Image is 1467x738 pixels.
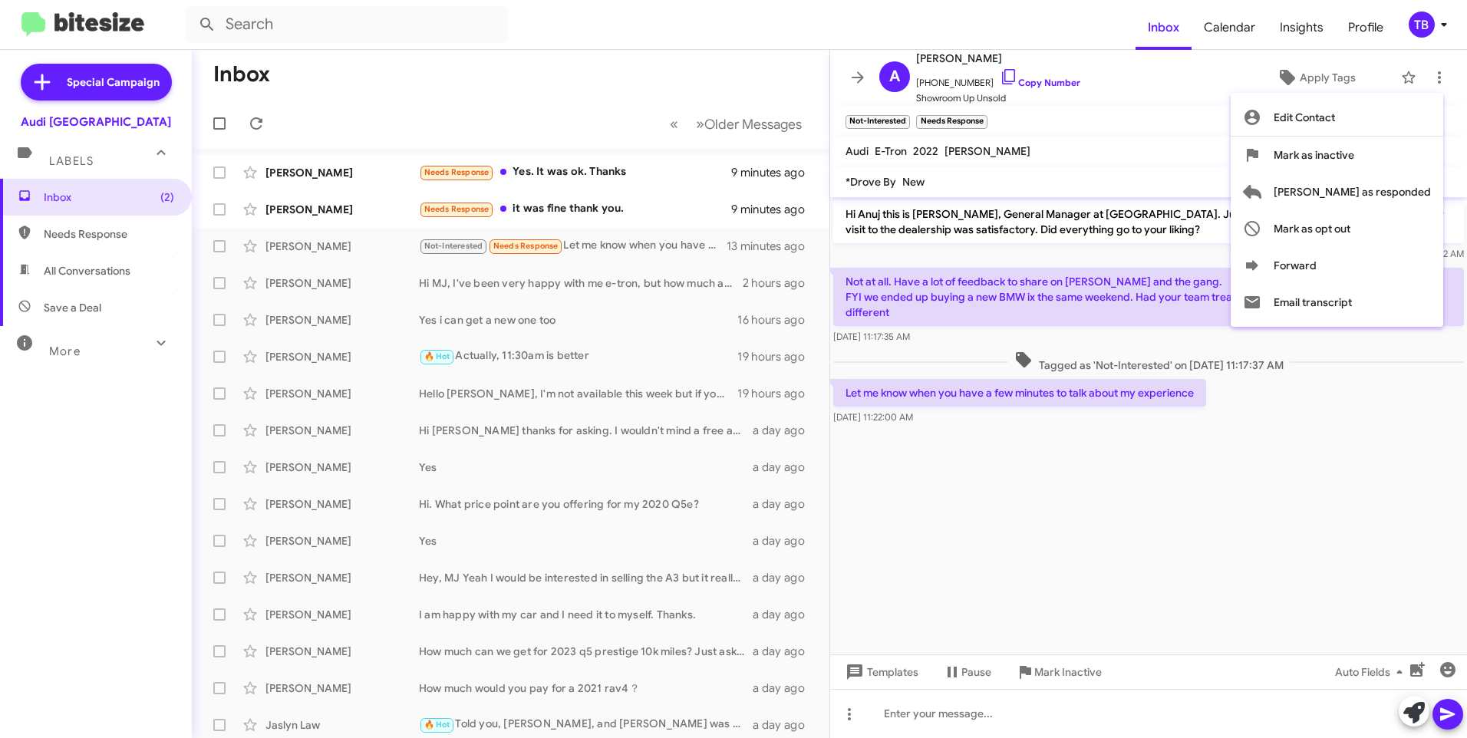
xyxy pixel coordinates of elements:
[1274,173,1431,210] span: [PERSON_NAME] as responded
[1274,210,1350,247] span: Mark as opt out
[1231,247,1443,284] button: Forward
[1231,284,1443,321] button: Email transcript
[1274,99,1335,136] span: Edit Contact
[1274,137,1354,173] span: Mark as inactive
